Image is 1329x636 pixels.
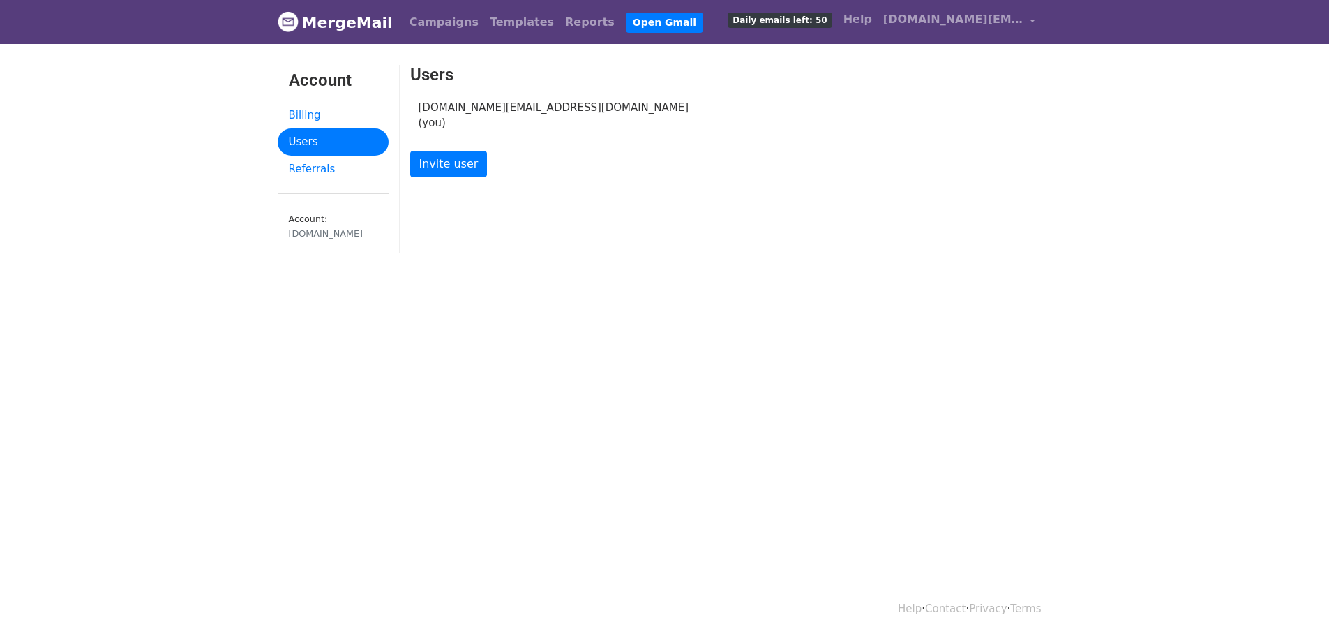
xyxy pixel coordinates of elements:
a: MergeMail [278,8,393,37]
a: Templates [484,8,560,36]
h3: Users [410,65,721,85]
td: [DOMAIN_NAME][EMAIL_ADDRESS][DOMAIN_NAME] (you) [410,91,704,140]
a: Terms [1010,602,1041,615]
a: Reports [560,8,620,36]
a: Privacy [969,602,1007,615]
span: [DOMAIN_NAME][EMAIL_ADDRESS][DOMAIN_NAME] [883,11,1023,28]
a: Daily emails left: 50 [722,6,837,34]
a: Help [898,602,922,615]
a: [DOMAIN_NAME][EMAIL_ADDRESS][DOMAIN_NAME] [878,6,1041,38]
span: Daily emails left: 50 [728,13,832,28]
img: MergeMail logo [278,11,299,32]
a: Billing [278,102,389,129]
a: Invite user [410,151,488,177]
div: [DOMAIN_NAME] [289,227,377,240]
a: Help [838,6,878,34]
a: Referrals [278,156,389,183]
h3: Account [289,71,377,91]
a: Contact [925,602,966,615]
a: Open Gmail [626,13,703,33]
small: Account: [289,214,377,240]
a: Campaigns [404,8,484,36]
a: Users [278,128,389,156]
